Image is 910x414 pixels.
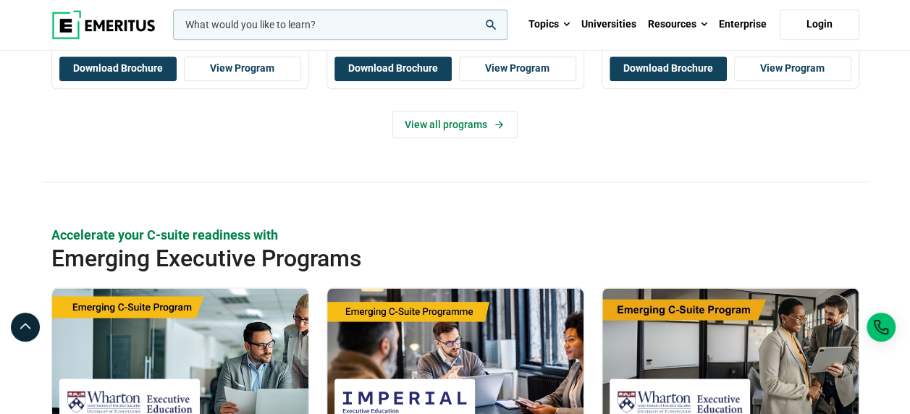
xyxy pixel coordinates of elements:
[734,56,851,81] a: View Program
[392,111,518,138] a: View all programs
[184,56,301,81] a: View Program
[780,9,859,40] a: Login
[173,9,507,40] input: woocommerce-product-search-field-0
[334,56,452,81] button: Download Brochure
[51,244,778,273] h2: Emerging Executive Programs
[610,56,727,81] button: Download Brochure
[59,56,177,81] button: Download Brochure
[459,56,576,81] a: View Program
[51,226,859,244] p: Accelerate your C-suite readiness with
